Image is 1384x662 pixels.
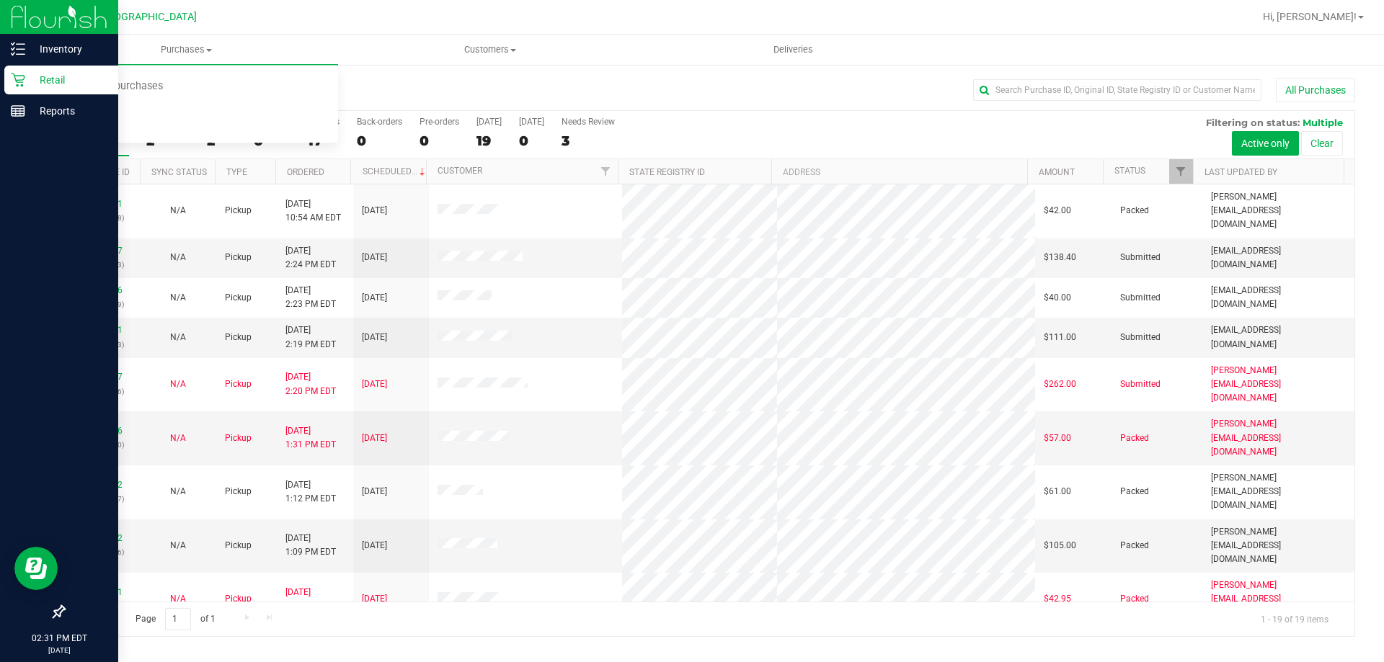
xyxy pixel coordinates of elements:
span: [DATE] 2:24 PM EDT [285,244,336,272]
span: Not Applicable [170,252,186,262]
a: 12020741 [82,325,123,335]
span: Submitted [1120,331,1161,344]
span: [PERSON_NAME][EMAIL_ADDRESS][DOMAIN_NAME] [1211,417,1346,459]
span: $105.00 [1044,539,1076,553]
inline-svg: Inventory [11,42,25,56]
span: $57.00 [1044,431,1071,445]
a: Deliveries [642,35,945,65]
a: Ordered [287,167,324,177]
span: Packed [1120,485,1149,498]
a: 12020407 [82,372,123,382]
span: $138.40 [1044,251,1076,264]
span: Pickup [225,204,252,218]
span: Packed [1120,204,1149,218]
a: 12020141 [82,587,123,597]
span: Submitted [1120,377,1161,391]
a: Purchases Summary of purchases Fulfillment All purchases [35,35,338,65]
span: Not Applicable [170,292,186,303]
div: Needs Review [562,117,615,127]
a: Customers [338,35,642,65]
span: [DATE] [362,592,387,606]
span: Not Applicable [170,540,186,550]
a: Amount [1039,167,1075,177]
span: Not Applicable [170,433,186,443]
span: [DATE] [362,331,387,344]
span: Pickup [225,592,252,606]
a: Filter [1169,159,1193,184]
button: Clear [1301,131,1343,156]
span: [EMAIL_ADDRESS][DOMAIN_NAME] [1211,244,1346,272]
span: [EMAIL_ADDRESS][DOMAIN_NAME] [1211,284,1346,311]
span: Filtering on status: [1206,117,1300,128]
p: Inventory [25,40,112,58]
input: Search Purchase ID, Original ID, State Registry ID or Customer Name... [973,79,1261,101]
span: [DATE] 1:02 PM EDT [285,586,336,613]
button: N/A [170,377,186,391]
span: [DATE] [362,204,387,218]
span: Pickup [225,431,252,445]
button: N/A [170,592,186,606]
button: N/A [170,431,186,445]
span: Purchases [35,43,338,56]
span: [DATE] [362,251,387,264]
span: [DATE] [362,485,387,498]
a: 12018581 [82,199,123,209]
span: [DATE] [362,431,387,445]
span: $42.00 [1044,204,1071,218]
button: Active only [1232,131,1299,156]
span: Pickup [225,485,252,498]
a: 12020777 [82,246,123,256]
span: Not Applicable [170,379,186,389]
button: N/A [170,331,186,344]
span: [PERSON_NAME][EMAIL_ADDRESS][DOMAIN_NAME] [1211,190,1346,232]
a: 12020222 [82,480,123,490]
span: Pickup [225,377,252,391]
span: Not Applicable [170,594,186,604]
span: [DATE] 2:19 PM EDT [285,323,336,351]
span: 1 - 19 of 19 items [1249,608,1340,630]
span: Not Applicable [170,332,186,342]
button: N/A [170,291,186,305]
span: Submitted [1120,291,1161,305]
button: All Purchases [1276,78,1355,102]
a: Scheduled [363,166,428,176]
button: N/A [170,539,186,553]
a: 12020766 [82,285,123,295]
div: Pre-orders [420,117,459,127]
a: Status [1114,166,1145,176]
th: Address [771,159,1027,184]
span: $262.00 [1044,377,1076,391]
span: Pickup [225,539,252,553]
a: 12020236 [82,426,123,436]
span: $111.00 [1044,331,1076,344]
span: [PERSON_NAME][EMAIL_ADDRESS][DOMAIN_NAME] [1211,471,1346,513]
div: [DATE] [476,117,502,127]
p: Reports [25,102,112,120]
span: [DATE] 2:23 PM EDT [285,284,336,311]
inline-svg: Reports [11,104,25,118]
span: Page of 1 [123,608,227,630]
div: 0 [519,133,544,149]
inline-svg: Retail [11,73,25,87]
a: Customer [438,166,482,176]
div: 0 [420,133,459,149]
a: Last Updated By [1205,167,1277,177]
button: N/A [170,251,186,264]
span: [DATE] [362,539,387,553]
span: [DATE] 2:20 PM EDT [285,370,336,398]
span: [DATE] 10:54 AM EDT [285,197,341,225]
span: Packed [1120,592,1149,606]
a: State Registry ID [629,167,705,177]
span: [PERSON_NAME][EMAIL_ADDRESS][DOMAIN_NAME] [1211,578,1346,620]
div: [DATE] [519,117,544,127]
span: Pickup [225,251,252,264]
input: 1 [165,608,191,630]
button: N/A [170,485,186,498]
button: N/A [170,204,186,218]
span: Submitted [1120,251,1161,264]
div: 3 [562,133,615,149]
span: $42.95 [1044,592,1071,606]
a: Sync Status [151,167,207,177]
span: Not Applicable [170,205,186,215]
iframe: Resource center [14,547,58,590]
